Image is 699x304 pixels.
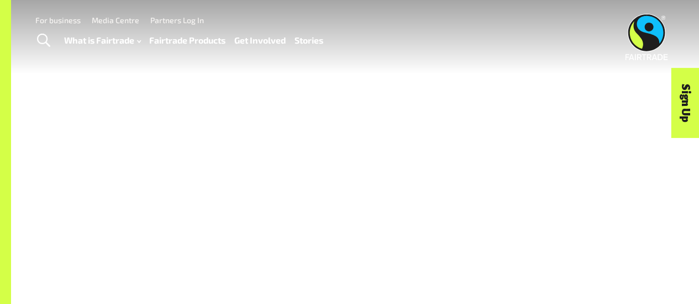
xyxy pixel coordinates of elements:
[92,15,139,25] a: Media Centre
[30,27,57,55] a: Toggle Search
[64,33,141,48] a: What is Fairtrade
[149,33,225,48] a: Fairtrade Products
[626,14,668,60] img: Fairtrade Australia New Zealand logo
[35,15,81,25] a: For business
[295,33,323,48] a: Stories
[150,15,204,25] a: Partners Log In
[234,33,286,48] a: Get Involved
